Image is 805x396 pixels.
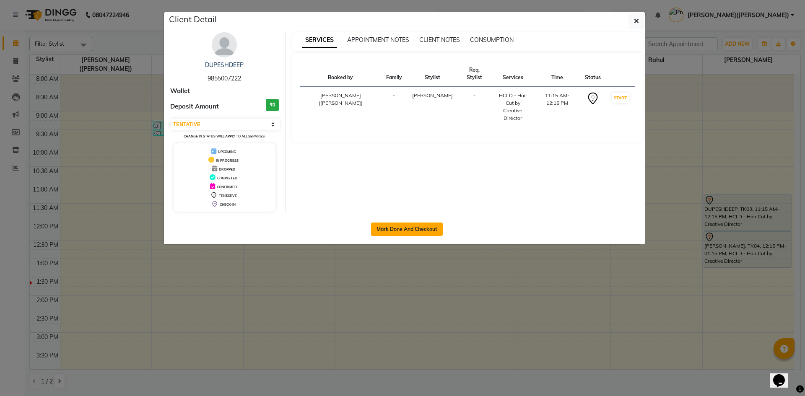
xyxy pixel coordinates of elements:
[208,75,241,82] span: 9855007222
[496,92,530,122] div: HCLD - Hair Cut by Creative Director
[217,185,237,189] span: CONFIRMED
[419,36,460,44] span: CLIENT NOTES
[412,92,453,98] span: [PERSON_NAME]
[169,13,217,26] h5: Client Detail
[535,61,580,87] th: Time
[371,223,443,236] button: Mark Done And Checkout
[381,87,407,127] td: -
[491,61,535,87] th: Services
[470,36,514,44] span: CONSUMPTION
[458,61,491,87] th: Req. Stylist
[219,167,235,171] span: DROPPED
[219,194,237,198] span: TENTATIVE
[184,134,265,138] small: Change in status will apply to all services.
[217,176,237,180] span: COMPLETED
[266,99,279,111] h3: ₹0
[580,61,606,87] th: Status
[458,87,491,127] td: -
[216,158,239,163] span: IN PROGRESS
[381,61,407,87] th: Family
[218,150,236,154] span: UPCOMING
[300,87,381,127] td: [PERSON_NAME]([PERSON_NAME])
[612,93,629,103] button: START
[300,61,381,87] th: Booked by
[347,36,409,44] span: APPOINTMENT NOTES
[212,32,237,57] img: avatar
[535,87,580,127] td: 11:15 AM-12:15 PM
[220,202,236,207] span: CHECK-IN
[205,61,244,69] a: DUPESHDEEP
[407,61,458,87] th: Stylist
[770,362,797,388] iframe: chat widget
[302,33,337,48] span: SERVICES
[170,102,219,111] span: Deposit Amount
[170,86,190,96] span: Wallet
